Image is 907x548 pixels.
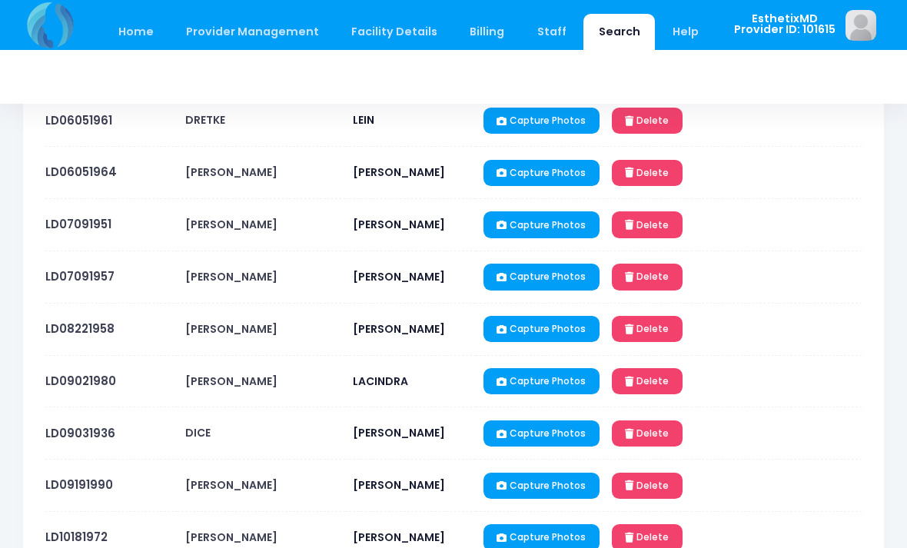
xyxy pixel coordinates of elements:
a: Capture Photos [483,160,600,186]
span: [PERSON_NAME] [353,269,445,284]
span: [PERSON_NAME] [185,269,277,284]
span: [PERSON_NAME] [353,321,445,337]
a: LD10181972 [45,529,108,545]
span: LEIN [353,112,374,128]
a: Staff [522,14,581,50]
a: LD07091957 [45,268,115,284]
a: Delete [612,264,683,290]
span: [PERSON_NAME] [185,530,277,545]
a: Search [583,14,655,50]
a: Delete [612,420,683,447]
span: DRETKE [185,112,225,128]
a: Capture Photos [483,368,600,394]
a: Help [658,14,714,50]
a: Delete [612,108,683,134]
a: Billing [455,14,520,50]
a: Provider Management [171,14,334,50]
a: Capture Photos [483,473,600,499]
span: [PERSON_NAME] [185,374,277,389]
a: LD06051964 [45,164,117,180]
span: [PERSON_NAME] [353,425,445,440]
a: Capture Photos [483,316,600,342]
a: LD09021980 [45,373,116,389]
a: Capture Photos [483,264,600,290]
a: Facility Details [337,14,453,50]
a: Delete [612,211,683,237]
span: [PERSON_NAME] [353,164,445,180]
a: Home [103,14,168,50]
a: Capture Photos [483,108,600,134]
a: Delete [612,316,683,342]
span: [PERSON_NAME] [353,530,445,545]
a: LD08221958 [45,320,115,337]
span: [PERSON_NAME] [185,217,277,232]
img: image [846,10,876,41]
a: LD06051961 [45,112,112,128]
a: Delete [612,160,683,186]
span: [PERSON_NAME] [185,164,277,180]
a: Capture Photos [483,211,600,237]
a: Delete [612,368,683,394]
span: [PERSON_NAME] [185,321,277,337]
span: [PERSON_NAME] [353,217,445,232]
span: [PERSON_NAME] [353,477,445,493]
a: LD09191990 [45,477,113,493]
a: LD09031936 [45,425,115,441]
a: Capture Photos [483,420,600,447]
span: EsthetixMD Provider ID: 101615 [734,13,836,35]
span: [PERSON_NAME] [185,477,277,493]
span: LACINDRA [353,374,408,389]
a: LD07091951 [45,216,111,232]
a: Delete [612,473,683,499]
span: DICE [185,425,211,440]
